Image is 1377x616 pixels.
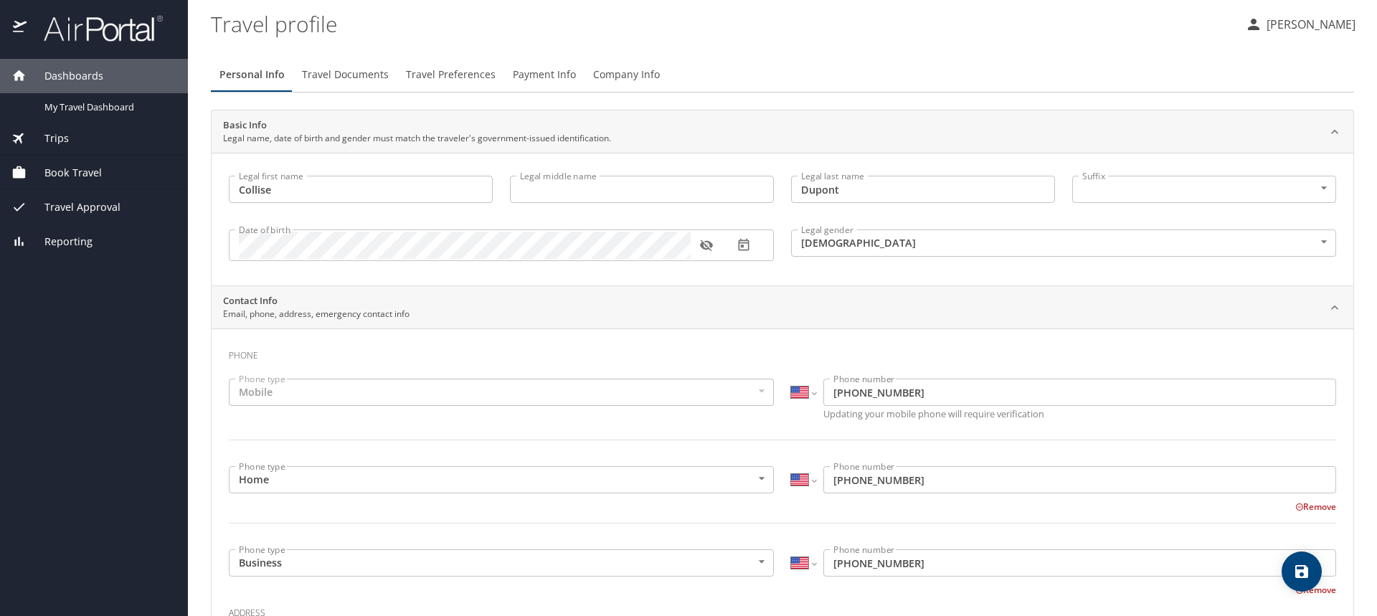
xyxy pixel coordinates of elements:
button: Remove [1295,501,1336,513]
h1: Travel profile [211,1,1234,46]
span: Trips [27,131,69,146]
span: Reporting [27,234,93,250]
button: [PERSON_NAME] [1239,11,1361,37]
span: My Travel Dashboard [44,100,171,114]
span: Travel Preferences [406,66,496,84]
button: Remove [1295,584,1336,596]
p: Updating your mobile phone will require verification [823,409,1336,419]
span: Book Travel [27,165,102,181]
div: Basic InfoLegal name, date of birth and gender must match the traveler's government-issued identi... [212,153,1353,285]
p: [PERSON_NAME] [1262,16,1355,33]
div: Mobile [229,379,774,406]
div: Business [229,549,774,577]
span: Dashboards [27,68,103,84]
span: Travel Documents [302,66,389,84]
div: [DEMOGRAPHIC_DATA] [791,229,1336,257]
img: airportal-logo.png [28,14,163,42]
div: Contact InfoEmail, phone, address, emergency contact info [212,286,1353,329]
span: Personal Info [219,66,285,84]
p: Email, phone, address, emergency contact info [223,308,410,321]
p: Legal name, date of birth and gender must match the traveler's government-issued identification. [223,132,611,145]
div: Basic InfoLegal name, date of birth and gender must match the traveler's government-issued identi... [212,110,1353,153]
div: Profile [211,57,1354,92]
span: Travel Approval [27,199,120,215]
div: ​ [1072,176,1336,203]
span: Company Info [593,66,660,84]
button: save [1282,551,1322,592]
h2: Contact Info [223,294,410,308]
h2: Basic Info [223,118,611,133]
span: Payment Info [513,66,576,84]
div: Home [229,466,774,493]
h3: Phone [229,340,1336,364]
img: icon-airportal.png [13,14,28,42]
